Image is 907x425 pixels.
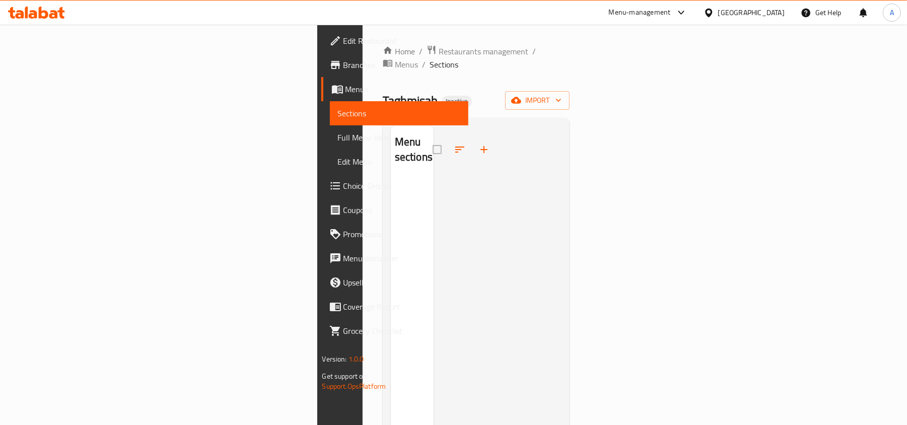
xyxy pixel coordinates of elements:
[427,45,528,58] a: Restaurants management
[609,7,671,19] div: Menu-management
[343,276,461,289] span: Upsell
[532,45,536,57] li: /
[890,7,894,18] span: A
[343,228,461,240] span: Promotions
[338,131,461,144] span: Full Menu View
[391,174,434,182] nav: Menu sections
[330,150,469,174] a: Edit Menu
[348,352,364,366] span: 1.0.0
[343,252,461,264] span: Menu disclaimer
[321,270,469,295] a: Upsell
[330,125,469,150] a: Full Menu View
[321,77,469,101] a: Menus
[321,29,469,53] a: Edit Restaurant
[513,94,562,107] span: import
[439,45,528,57] span: Restaurants management
[321,198,469,222] a: Coupons
[338,107,461,119] span: Sections
[321,319,469,343] a: Grocery Checklist
[322,352,347,366] span: Version:
[322,370,369,383] span: Get support on:
[322,380,386,393] a: Support.OpsPlatform
[343,180,461,192] span: Choice Groups
[383,45,570,71] nav: breadcrumb
[321,295,469,319] a: Coverage Report
[472,137,496,162] button: Add section
[343,301,461,313] span: Coverage Report
[343,204,461,216] span: Coupons
[343,325,461,337] span: Grocery Checklist
[338,156,461,168] span: Edit Menu
[321,53,469,77] a: Branches
[718,7,785,18] div: [GEOGRAPHIC_DATA]
[321,174,469,198] a: Choice Groups
[321,246,469,270] a: Menu disclaimer
[505,91,570,110] button: import
[343,59,461,71] span: Branches
[343,35,461,47] span: Edit Restaurant
[321,222,469,246] a: Promotions
[330,101,469,125] a: Sections
[345,83,461,95] span: Menus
